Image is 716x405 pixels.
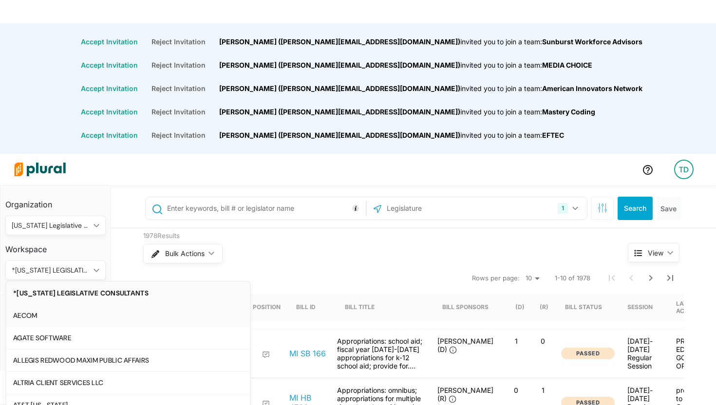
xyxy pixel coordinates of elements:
div: ALTRIA CLIENT SERVICES LLC [13,379,243,387]
span: invited you to join a team: [460,84,542,92]
div: 1 [558,203,568,214]
h3: Workspace [5,235,106,257]
button: Accept Invitation [74,85,145,92]
div: Bill ID [296,294,324,321]
a: TD [666,156,701,183]
div: AECOM [13,312,243,320]
div: Bill Title [345,303,375,311]
div: AGATE SOFTWARE [13,334,243,342]
div: Tooltip anchor [351,204,360,213]
button: 1 [554,199,584,218]
button: Reject Invitation [145,109,212,115]
button: Last Page [660,268,680,288]
button: First Page [602,268,622,288]
div: [PERSON_NAME] ([PERSON_NAME][EMAIL_ADDRESS][DOMAIN_NAME]) MEDIA CHOICE [219,54,592,77]
div: (R) [540,294,548,321]
div: TD [674,160,694,179]
div: 1978 Results [143,231,591,241]
div: Session [627,303,653,311]
button: Passed [561,348,615,360]
h3: Organization [5,190,106,212]
button: Bulk Actions [143,244,223,263]
div: Bill Title [345,294,383,321]
span: Rows per page: [472,274,520,283]
div: Bill Status [565,294,611,321]
button: Next Page [641,268,660,288]
span: [PERSON_NAME] (R) [437,386,493,403]
p: 0 [507,386,526,394]
button: Reject Invitation [145,62,212,69]
div: [PERSON_NAME] ([PERSON_NAME][EMAIL_ADDRESS][DOMAIN_NAME]) EFTEC [219,124,564,147]
p: 0 [533,337,552,345]
span: Bulk Actions [165,250,205,257]
span: invited you to join a team: [460,108,542,116]
div: [DATE]-[DATE] Regular Session [627,337,660,370]
div: [PERSON_NAME] ([PERSON_NAME][EMAIL_ADDRESS][DOMAIN_NAME]) Sunburst Workforce Advisors [219,30,642,54]
p: 1 [533,386,552,394]
button: Save [657,197,680,220]
button: Reject Invitation [145,85,212,92]
a: ALTRIA CLIENT SERVICES LLC [6,371,250,394]
div: Session [627,294,661,321]
img: Logo for Plural [6,152,74,186]
button: Accept Invitation [74,132,145,139]
div: Position [253,294,281,321]
div: Add Position Statement [262,351,270,359]
button: Search [618,197,653,220]
div: (D) [515,294,525,321]
span: invited you to join a team: [460,61,542,69]
div: Bill Sponsors [442,303,489,311]
button: Accept Invitation [74,38,145,45]
a: AECOM [6,304,250,327]
input: Legislature [386,199,490,218]
div: (D) [515,303,525,311]
div: Latest Action [676,300,709,314]
button: Accept Invitation [74,62,145,69]
button: Reject Invitation [145,132,212,139]
a: *[US_STATE] LEGISLATIVE CONSULTANTS [6,282,250,304]
div: Bill Status [565,303,602,311]
div: *[US_STATE] LEGISLATIVE CONSULTANTS [12,265,90,276]
input: Enter keywords, bill # or legislator name [166,199,363,218]
div: [PERSON_NAME] ([PERSON_NAME][EMAIL_ADDRESS][DOMAIN_NAME]) American Innovators Network [219,77,642,100]
button: Reject Invitation [145,38,212,45]
div: (R) [540,303,548,311]
div: Bill Sponsors [442,294,489,321]
div: [US_STATE] Legislative Consultants [12,221,90,231]
span: Search Filters [598,203,607,211]
span: invited you to join a team: [460,131,542,139]
div: Appropriations: school aid; fiscal year [DATE]-[DATE] appropriations for k-12 school aid; provide... [332,337,430,370]
iframe: Intercom live chat [683,372,706,395]
div: ALLEGIS REDWOOD MAXIM PUBLIC AFFAIRS [13,356,243,365]
p: 1 [507,337,526,345]
div: *[US_STATE] LEGISLATIVE CONSULTANTS [13,289,243,297]
div: Latest Action [676,294,709,321]
a: ALLEGIS REDWOOD MAXIM PUBLIC AFFAIRS [6,349,250,371]
span: [PERSON_NAME] (D) [437,337,493,353]
span: 1-10 of 1978 [555,274,590,283]
button: Previous Page [622,268,641,288]
div: Bill ID [296,303,316,311]
div: Position [253,303,281,311]
button: Accept Invitation [74,109,145,115]
span: invited you to join a team: [460,37,542,46]
span: View [648,248,663,258]
a: AGATE SOFTWARE [6,327,250,349]
div: [PERSON_NAME] ([PERSON_NAME][EMAIL_ADDRESS][DOMAIN_NAME]) Mastery Coding [219,100,595,124]
a: MI SB 166 [289,349,326,358]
